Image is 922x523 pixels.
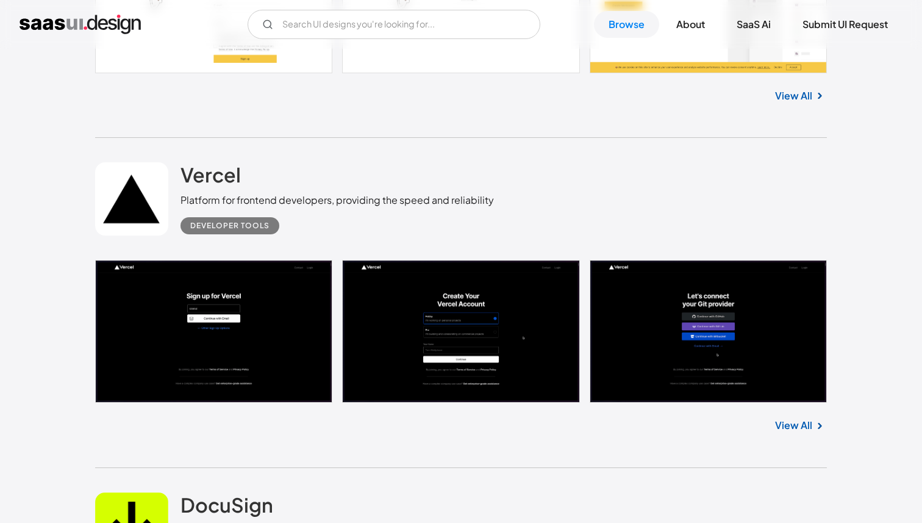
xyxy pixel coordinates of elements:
a: Browse [594,11,659,38]
a: About [662,11,720,38]
h2: DocuSign [180,492,273,517]
a: Vercel [180,162,241,193]
div: Developer tools [190,218,270,233]
input: Search UI designs you're looking for... [248,10,540,39]
h2: Vercel [180,162,241,187]
div: Platform for frontend developers, providing the speed and reliability [180,193,494,207]
a: DocuSign [180,492,273,523]
a: home [20,15,141,34]
a: SaaS Ai [722,11,785,38]
a: View All [775,418,812,433]
a: Submit UI Request [788,11,902,38]
form: Email Form [248,10,540,39]
a: View All [775,88,812,103]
